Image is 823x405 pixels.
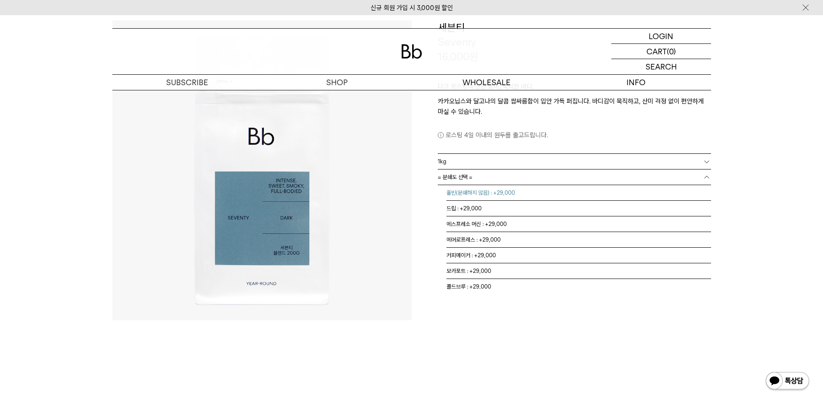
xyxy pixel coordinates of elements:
[438,154,446,169] span: 1kg
[446,279,711,295] li: 콜드브루 : +29,000
[438,169,472,185] span: = 분쇄도 선택 =
[646,44,667,59] p: CART
[646,59,677,74] p: SEARCH
[112,20,412,320] img: 세븐티
[446,216,711,232] li: 에스프레소 머신 : +29,000
[401,44,422,59] img: 로고
[371,4,453,12] a: 신규 회원 가입 시 3,000원 할인
[446,185,711,201] li: 홀빈(분쇄하지 않음) : +29,000
[262,75,412,90] a: SHOP
[446,263,711,279] li: 모카포트 : +29,000
[438,96,711,117] p: 카카오닙스와 달고나의 달콤 쌉싸름함이 입안 가득 퍼집니다. 바디감이 묵직하고, 산미 걱정 없이 편안하게 마실 수 있습니다.
[611,44,711,59] a: CART (0)
[438,130,711,140] p: 로스팅 4일 이내의 원두를 출고드립니다.
[446,201,711,216] li: 드립 : +29,000
[446,248,711,263] li: 커피메이커 : +29,000
[649,29,673,43] p: LOGIN
[611,29,711,44] a: LOGIN
[667,44,676,59] p: (0)
[112,75,262,90] a: SUBSCRIBE
[765,371,810,392] img: 카카오톡 채널 1:1 채팅 버튼
[561,75,711,90] p: INFO
[412,75,561,90] p: WHOLESALE
[446,232,711,248] li: 에어로프레스 : +29,000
